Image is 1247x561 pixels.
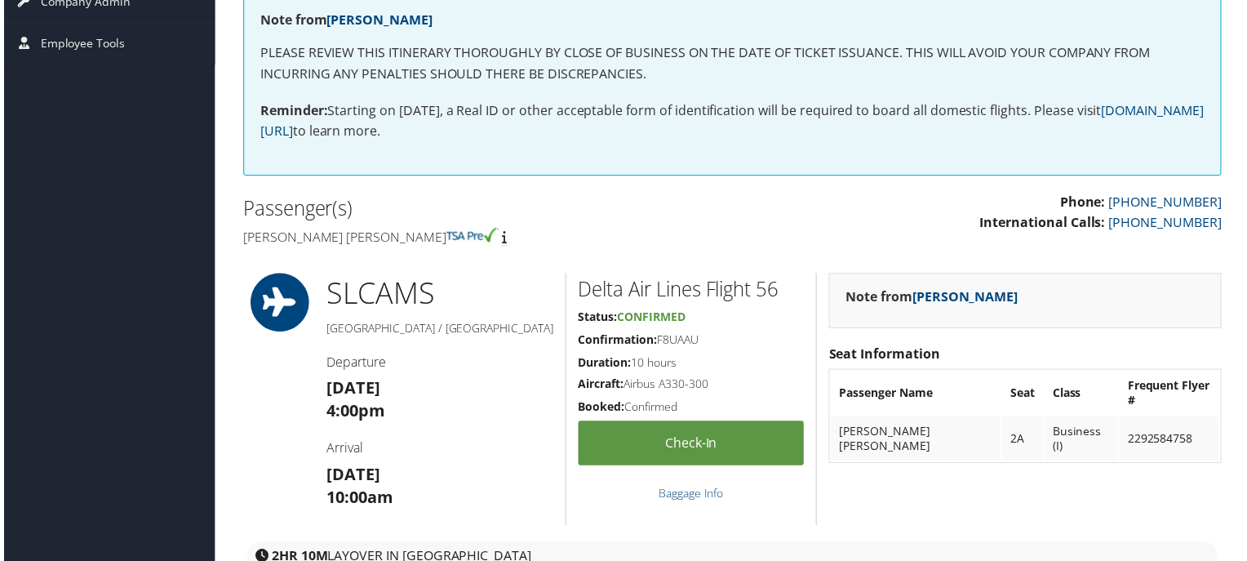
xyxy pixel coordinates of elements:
[258,11,431,29] strong: Note from
[578,378,805,394] h5: Airbus A330-300
[325,11,431,29] a: [PERSON_NAME]
[241,195,721,223] h2: Passenger(s)
[830,346,942,364] strong: Seat Information
[325,488,392,510] strong: 10:00am
[325,274,552,315] h1: SLC AMS
[258,101,326,119] strong: Reminder:
[832,419,1003,463] td: [PERSON_NAME] [PERSON_NAME]
[1005,419,1045,463] td: 2A
[982,214,1108,232] strong: International Calls:
[847,289,1020,307] strong: Note from
[325,322,552,338] h5: [GEOGRAPHIC_DATA] / [GEOGRAPHIC_DATA]
[258,42,1208,84] p: PLEASE REVIEW THIS ITINERARY THOROUGHLY BY CLOSE OF BUSINESS ON THE DATE OF TICKET ISSUANCE. THIS...
[325,402,384,424] strong: 4:00pm
[325,354,552,372] h4: Departure
[1122,419,1223,463] td: 2292584758
[1063,194,1108,211] strong: Phone:
[445,229,498,243] img: tsa-precheck.png
[1047,419,1121,463] td: Business (I)
[578,333,657,349] strong: Confirmation:
[258,101,1207,140] a: [DOMAIN_NAME][URL]
[325,379,379,401] strong: [DATE]
[578,356,805,372] h5: 10 hours
[578,277,805,305] h2: Delta Air Lines Flight 56
[659,488,724,503] a: Baggage Info
[1122,373,1223,417] th: Frequent Flyer #
[325,465,379,488] strong: [DATE]
[617,310,686,326] span: Confirmed
[1047,373,1121,417] th: Class
[578,356,631,372] strong: Duration:
[1005,373,1045,417] th: Seat
[578,423,805,468] a: Check-in
[578,401,624,416] strong: Booked:
[578,310,617,326] strong: Status:
[914,289,1020,307] a: [PERSON_NAME]
[1112,194,1225,211] a: [PHONE_NUMBER]
[1112,214,1225,232] a: [PHONE_NUMBER]
[832,373,1003,417] th: Passenger Name
[37,23,122,64] span: Employee Tools
[578,333,805,350] h5: F8UAAU
[578,378,623,394] strong: Aircraft:
[241,229,721,247] h4: [PERSON_NAME] [PERSON_NAME]
[578,401,805,417] h5: Confirmed
[258,100,1208,142] p: Starting on [DATE], a Real ID or other acceptable form of identification will be required to boar...
[325,441,552,459] h4: Arrival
